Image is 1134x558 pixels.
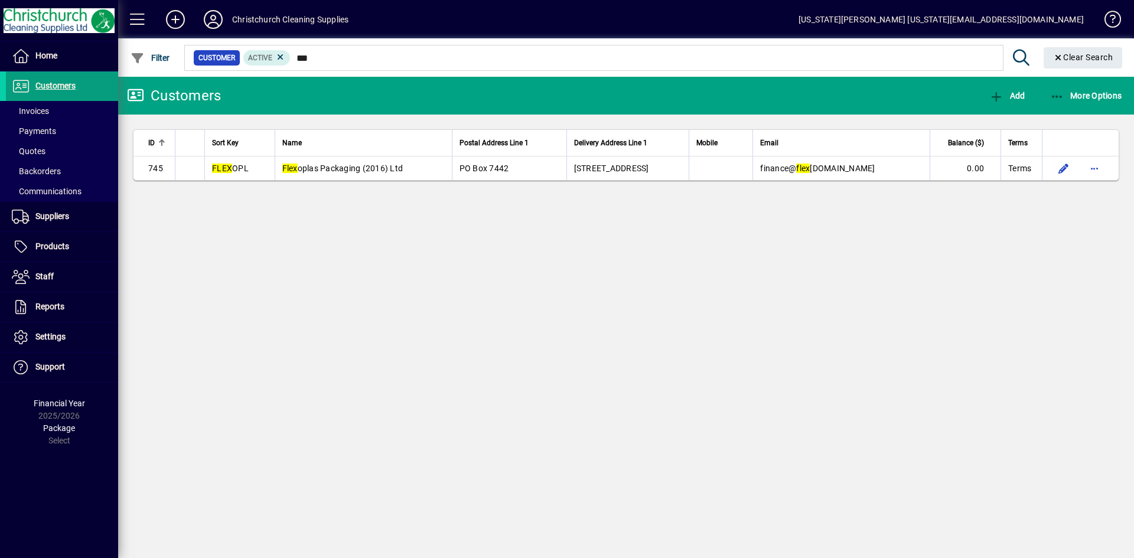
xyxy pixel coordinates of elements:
[282,136,302,149] span: Name
[35,272,54,281] span: Staff
[12,106,49,116] span: Invoices
[760,136,923,149] div: Email
[12,126,56,136] span: Payments
[948,136,984,149] span: Balance ($)
[12,146,45,156] span: Quotes
[460,164,509,173] span: PO Box 7442
[1053,53,1113,62] span: Clear Search
[6,101,118,121] a: Invoices
[6,202,118,231] a: Suppliers
[194,9,232,30] button: Profile
[1085,159,1104,178] button: More options
[6,262,118,292] a: Staff
[6,322,118,352] a: Settings
[6,232,118,262] a: Products
[6,121,118,141] a: Payments
[799,10,1084,29] div: [US_STATE][PERSON_NAME] [US_STATE][EMAIL_ADDRESS][DOMAIN_NAME]
[35,211,69,221] span: Suppliers
[986,85,1028,106] button: Add
[34,399,85,408] span: Financial Year
[212,164,249,173] span: OPL
[43,423,75,433] span: Package
[6,141,118,161] a: Quotes
[6,292,118,322] a: Reports
[1044,47,1123,68] button: Clear
[35,332,66,341] span: Settings
[35,242,69,251] span: Products
[760,136,778,149] span: Email
[148,136,168,149] div: ID
[937,136,995,149] div: Balance ($)
[128,47,173,68] button: Filter
[148,136,155,149] span: ID
[574,136,647,149] span: Delivery Address Line 1
[157,9,194,30] button: Add
[232,10,348,29] div: Christchurch Cleaning Supplies
[282,136,445,149] div: Name
[1008,136,1028,149] span: Terms
[6,353,118,382] a: Support
[6,181,118,201] a: Communications
[282,164,403,173] span: oplas Packaging (2016) Ltd
[460,136,529,149] span: Postal Address Line 1
[12,187,82,196] span: Communications
[696,136,745,149] div: Mobile
[1050,91,1122,100] span: More Options
[696,136,718,149] span: Mobile
[212,164,232,173] em: FLEX
[1096,2,1119,41] a: Knowledge Base
[248,54,272,62] span: Active
[796,164,810,173] em: flex
[35,302,64,311] span: Reports
[6,41,118,71] a: Home
[1008,162,1031,174] span: Terms
[131,53,170,63] span: Filter
[35,51,57,60] span: Home
[212,136,239,149] span: Sort Key
[1054,159,1073,178] button: Edit
[12,167,61,176] span: Backorders
[760,164,875,173] span: finance@ [DOMAIN_NAME]
[148,164,163,173] span: 745
[989,91,1025,100] span: Add
[243,50,291,66] mat-chip: Activation Status: Active
[1047,85,1125,106] button: More Options
[198,52,235,64] span: Customer
[6,161,118,181] a: Backorders
[35,362,65,371] span: Support
[282,164,298,173] em: Flex
[127,86,221,105] div: Customers
[930,156,1001,180] td: 0.00
[574,164,649,173] span: [STREET_ADDRESS]
[35,81,76,90] span: Customers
